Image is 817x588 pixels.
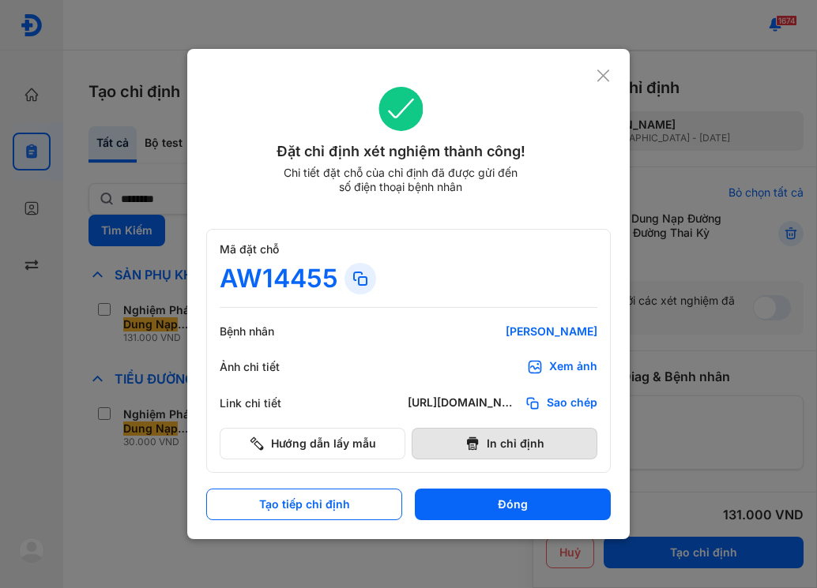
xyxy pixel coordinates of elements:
div: [PERSON_NAME] [408,324,597,339]
button: Đóng [415,489,611,520]
button: Hướng dẫn lấy mẫu [220,428,405,459]
button: Tạo tiếp chỉ định [206,489,402,520]
button: In chỉ định [412,428,597,459]
div: Bệnh nhân [220,324,314,339]
div: AW14455 [220,263,338,294]
div: [URL][DOMAIN_NAME] [408,395,518,411]
div: Chi tiết đặt chỗ của chỉ định đã được gửi đến số điện thoại bệnh nhân [277,166,525,194]
div: Xem ảnh [549,359,597,375]
div: Ảnh chi tiết [220,360,314,374]
div: Mã đặt chỗ [220,242,597,257]
div: Đặt chỉ định xét nghiệm thành công! [206,140,596,163]
span: Sao chép [547,395,597,411]
div: Link chi tiết [220,396,314,410]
